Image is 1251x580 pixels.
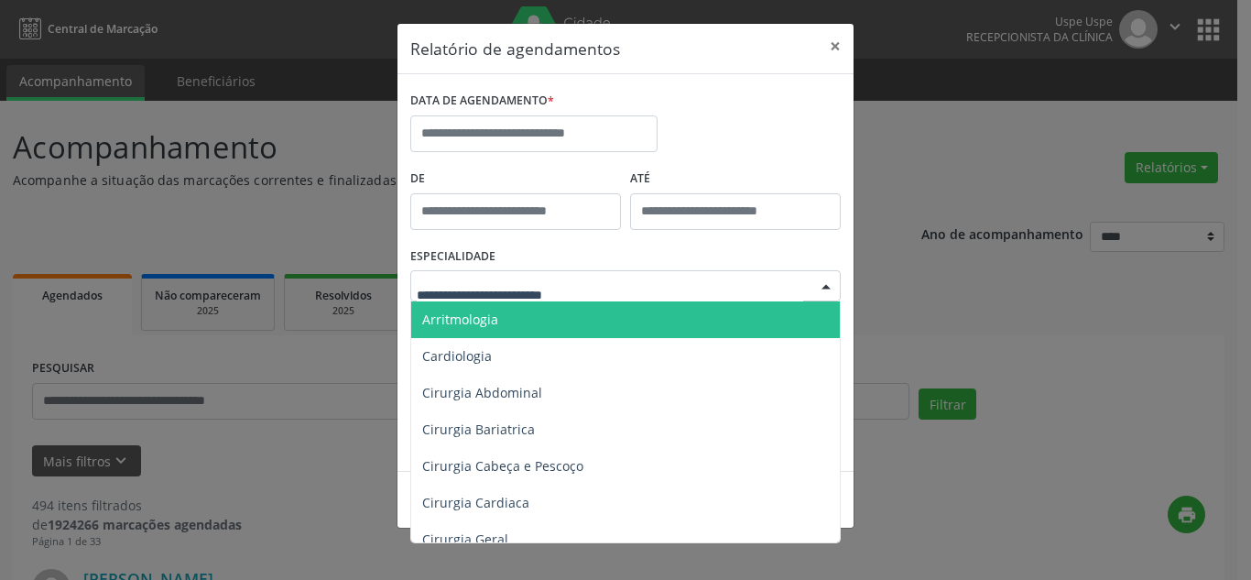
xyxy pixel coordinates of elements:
[422,457,583,475] span: Cirurgia Cabeça e Pescoço
[422,311,498,328] span: Arritmologia
[410,243,495,271] label: ESPECIALIDADE
[817,24,854,69] button: Close
[410,165,621,193] label: De
[410,87,554,115] label: DATA DE AGENDAMENTO
[630,165,841,193] label: ATÉ
[422,531,508,548] span: Cirurgia Geral
[422,384,542,401] span: Cirurgia Abdominal
[422,421,535,438] span: Cirurgia Bariatrica
[422,347,492,365] span: Cardiologia
[422,494,529,511] span: Cirurgia Cardiaca
[410,37,620,60] h5: Relatório de agendamentos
